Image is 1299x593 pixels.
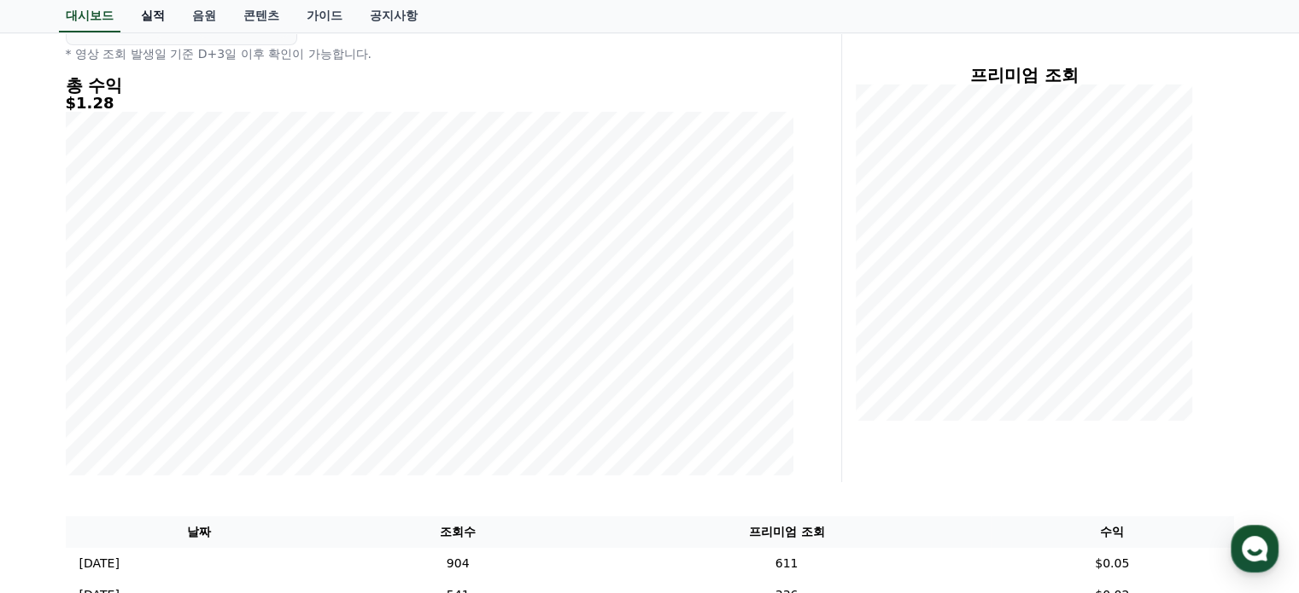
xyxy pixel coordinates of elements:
[582,516,990,548] th: 프리미엄 조회
[5,451,113,494] a: 홈
[156,478,177,491] span: 대화
[264,477,284,491] span: 설정
[333,516,582,548] th: 조회수
[79,555,120,573] p: [DATE]
[333,548,582,579] td: 904
[66,516,333,548] th: 날짜
[54,477,64,491] span: 홈
[66,45,793,62] p: * 영상 조회 발생일 기준 D+3일 이후 확인이 가능합니다.
[66,76,793,95] h4: 총 수익
[856,66,1193,84] h4: 프리미엄 조회
[582,548,990,579] td: 611
[113,451,220,494] a: 대화
[220,451,328,494] a: 설정
[991,548,1234,579] td: $0.05
[991,516,1234,548] th: 수익
[66,95,793,112] h5: $1.28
